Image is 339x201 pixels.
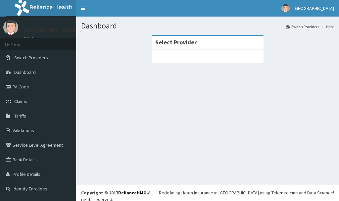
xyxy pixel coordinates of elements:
[14,55,48,61] span: Switch Providers
[81,22,334,30] h1: Dashboard
[286,24,319,29] a: Switch Providers
[23,27,78,33] p: [GEOGRAPHIC_DATA]
[294,5,334,11] span: [GEOGRAPHIC_DATA]
[155,38,197,46] strong: Select Provider
[14,69,36,75] span: Dashboard
[3,20,18,35] img: User Image
[320,24,334,29] li: Here
[14,98,27,104] span: Claims
[81,190,148,196] strong: Copyright © 2017 .
[14,113,26,119] span: Tariffs
[23,36,39,41] a: Online
[281,4,290,13] img: User Image
[118,190,147,196] a: RelianceHMO
[159,189,334,196] div: Redefining Heath Insurance in [GEOGRAPHIC_DATA] using Telemedicine and Data Science!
